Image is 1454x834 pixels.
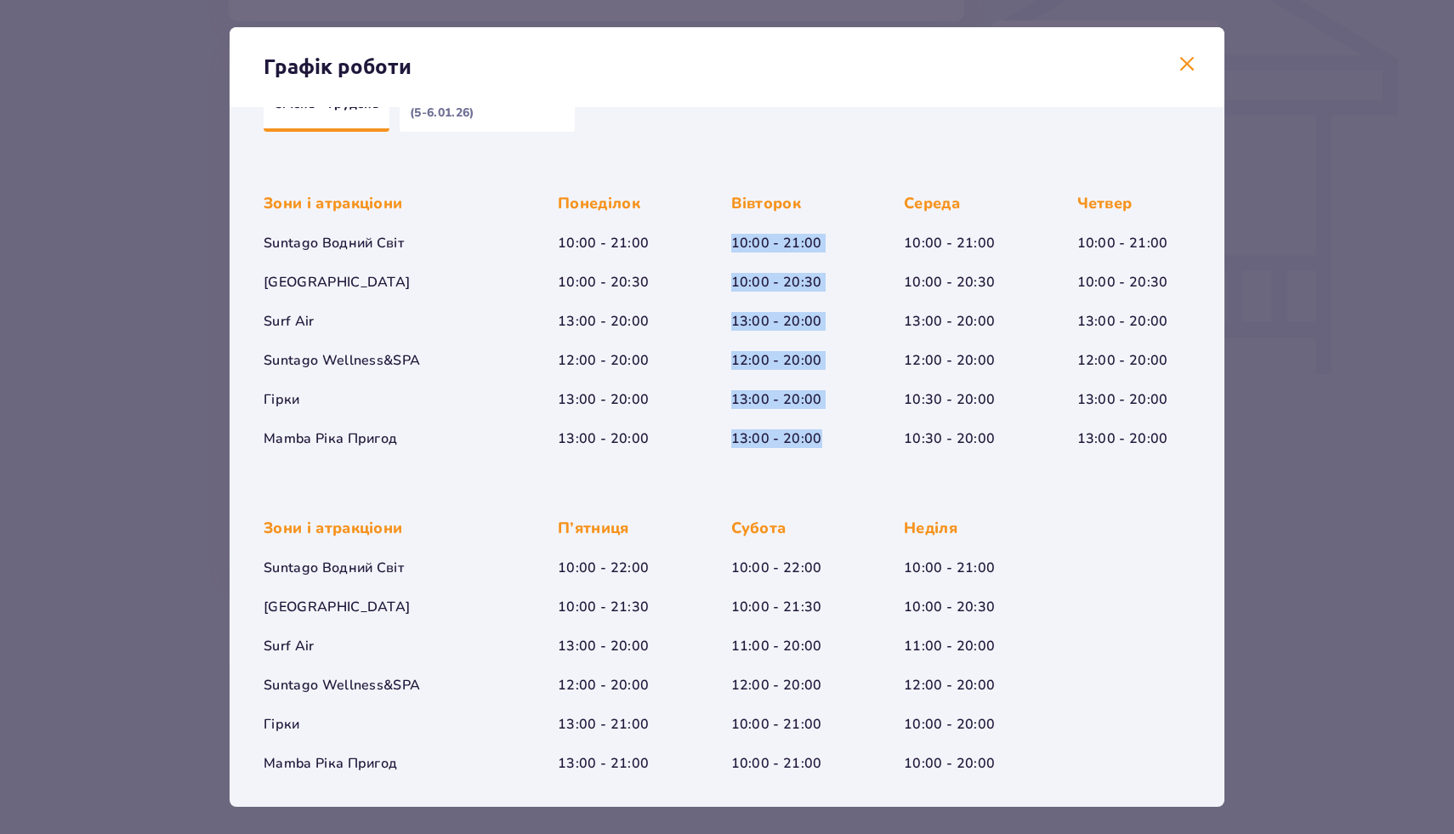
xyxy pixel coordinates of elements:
[558,598,649,616] p: 10:00 - 21:30
[904,637,995,655] p: 11:00 - 20:00
[904,518,957,538] p: Неділя
[558,390,649,409] p: 13:00 - 20:00
[1077,193,1133,213] p: Четвер
[904,715,995,734] p: 10:00 - 20:00
[731,273,822,292] p: 10:00 - 20:30
[558,637,649,655] p: 13:00 - 20:00
[264,312,315,331] p: Surf Air
[731,234,822,252] p: 10:00 - 21:00
[1077,351,1168,370] p: 12:00 - 20:00
[904,390,995,409] p: 10:30 - 20:00
[731,390,822,409] p: 13:00 - 20:00
[904,312,995,331] p: 13:00 - 20:00
[264,193,402,213] p: Зони і атракціони
[264,637,315,655] p: Surf Air
[558,754,649,773] p: 13:00 - 21:00
[558,193,640,213] p: Понеділок
[731,598,822,616] p: 10:00 - 21:30
[731,518,787,538] p: Субота
[904,351,995,370] p: 12:00 - 20:00
[904,676,995,695] p: 12:00 - 20:00
[264,54,412,80] p: Графік роботи
[264,351,420,370] p: Suntago Wellness&SPA
[558,234,649,252] p: 10:00 - 21:00
[1077,273,1168,292] p: 10:00 - 20:30
[558,559,649,577] p: 10:00 - 22:00
[264,273,410,292] p: [GEOGRAPHIC_DATA]
[1077,429,1168,448] p: 13:00 - 20:00
[731,351,822,370] p: 12:00 - 20:00
[264,676,420,695] p: Suntago Wellness&SPA
[264,234,404,252] p: Suntago Водний Світ
[558,273,649,292] p: 10:00 - 20:30
[558,676,649,695] p: 12:00 - 20:00
[731,312,822,331] p: 13:00 - 20:00
[731,429,822,448] p: 13:00 - 20:00
[904,598,995,616] p: 10:00 - 20:30
[904,193,960,213] p: Середа
[731,676,822,695] p: 12:00 - 20:00
[558,312,649,331] p: 13:00 - 20:00
[904,559,995,577] p: 10:00 - 21:00
[904,234,995,252] p: 10:00 - 21:00
[264,518,402,538] p: Зони і атракціони
[264,598,410,616] p: [GEOGRAPHIC_DATA]
[264,754,397,773] p: Mamba Ріка Пригод
[731,715,822,734] p: 10:00 - 21:00
[904,754,995,773] p: 10:00 - 20:00
[264,429,397,448] p: Mamba Ріка Пригод
[410,105,474,122] p: (5-6.01.26)
[731,193,802,213] p: Вівторок
[558,715,649,734] p: 13:00 - 21:00
[558,429,649,448] p: 13:00 - 20:00
[904,429,995,448] p: 10:30 - 20:00
[264,390,300,409] p: Гірки
[1077,390,1168,409] p: 13:00 - 20:00
[731,754,822,773] p: 10:00 - 21:00
[264,715,300,734] p: Гірки
[731,637,822,655] p: 11:00 - 20:00
[731,559,822,577] p: 10:00 - 22:00
[264,559,404,577] p: Suntago Водний Світ
[1077,234,1168,252] p: 10:00 - 21:00
[1077,312,1168,331] p: 13:00 - 20:00
[558,351,649,370] p: 12:00 - 20:00
[904,273,995,292] p: 10:00 - 20:30
[558,518,629,538] p: П’ятниця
